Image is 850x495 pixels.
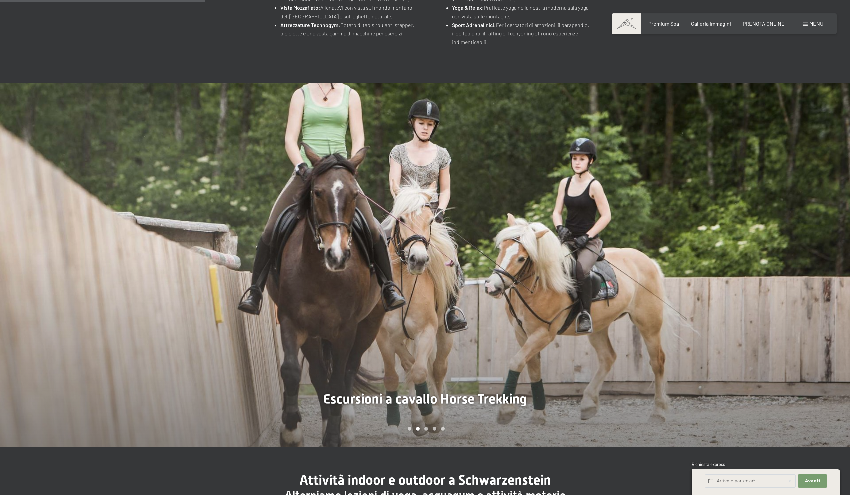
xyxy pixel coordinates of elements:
[692,462,725,467] span: Richiesta express
[433,427,436,431] div: Carousel Page 4
[452,22,496,28] strong: Sport Adrenalinici:
[408,427,411,431] div: Carousel Page 1
[280,3,420,20] li: AllenateVi con vista sul mondo montano dell'[GEOGRAPHIC_DATA] e sul laghetto naturale.
[405,427,445,431] div: Carousel Pagination
[280,4,320,11] strong: Vista Mozzafiato:
[743,20,785,27] a: PRENOTA ONLINE
[691,20,731,27] a: Galleria immagini
[809,20,823,27] span: Menu
[441,427,445,431] div: Carousel Page 5
[424,427,428,431] div: Carousel Page 3
[452,4,484,11] strong: Yoga & Relax:
[280,21,420,38] li: Dotato di tapis roulant, stepper, biciclette e una vasta gamma di macchine per esercizi.
[299,472,551,488] span: Attività indoor e outdoor a Schwarzenstein
[452,3,592,20] li: Praticate yoga nella nostra moderna sala yoga con vista sulle montagne.
[452,21,592,46] li: Per i cercatori di emozioni, il parapendio, il deltaplano, il rafting e il canyoning offrono espe...
[416,427,420,431] div: Carousel Page 2 (Current Slide)
[648,20,679,27] a: Premium Spa
[805,478,820,484] span: Avanti
[798,474,827,488] button: Avanti
[280,22,340,28] strong: Attrezzature Technogym:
